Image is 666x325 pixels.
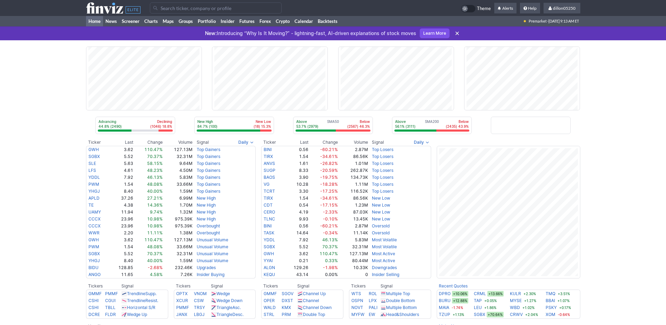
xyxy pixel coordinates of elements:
span: 27.21% [147,195,163,201]
td: 3.62 [109,236,134,243]
td: 0.56 [284,146,309,153]
input: Search [150,2,282,14]
td: 1.61 [284,160,309,167]
td: 127.13M [163,236,193,243]
a: Top Losers [372,175,393,180]
td: 23.96 [109,216,134,223]
a: Channel Up [303,291,326,296]
a: SUGP [264,168,275,173]
a: SGBX [88,154,100,159]
p: New Low [254,119,271,124]
a: Top Gainers [197,147,220,152]
p: Below [446,119,469,124]
a: STRL [264,312,274,317]
a: TRSY [194,305,205,310]
a: YDDL [88,175,100,180]
a: Most Active [372,251,395,256]
td: 1.38M [163,230,193,236]
a: Most Volatile [372,244,397,249]
a: Unusual Volume [197,244,228,249]
a: Channel Down [303,305,332,310]
a: Theme [461,5,491,12]
a: Portfolio [195,16,218,26]
a: News [103,16,119,26]
a: CRML [474,290,486,297]
td: 5.63 [109,160,134,167]
a: SGBX [88,251,100,256]
td: 7.92 [109,174,134,181]
a: dillon05250 [544,3,580,14]
a: GMMF [264,291,277,296]
a: KULR [510,290,521,297]
td: 5.52 [109,153,134,160]
a: MYSE [510,297,522,304]
a: Multiple Top [386,291,410,296]
a: Upgrades [197,265,216,270]
a: Top Losers [372,168,393,173]
a: EW [369,312,375,317]
a: CGUI [105,298,116,303]
a: Top Losers [372,154,393,159]
a: TriangleDesc. [216,312,244,317]
th: Last [284,139,309,146]
td: 1.54 [109,181,134,188]
td: 2.20 [109,230,134,236]
span: 10.98% [147,216,163,222]
a: New High [197,202,216,208]
span: Desc. [232,312,244,317]
span: Trendline [127,298,145,303]
a: KEQU [264,272,275,277]
a: TIRX [264,154,273,159]
span: -20.59% [320,168,338,173]
a: YYAI [264,258,273,263]
a: Recent Quotes [439,283,468,289]
td: 9.64M [163,160,193,167]
a: BIDU [88,265,99,270]
td: 8.33 [284,167,309,174]
a: SGBX [264,244,275,249]
a: UAMY [88,209,101,215]
a: LEU [474,304,482,311]
a: YDDL [264,237,275,242]
a: Oversold [372,223,390,228]
p: Above [395,119,416,124]
a: New Low [372,216,390,222]
span: 70.37% [147,154,163,159]
span: [DATE] 9:13 AM ET [548,16,579,26]
a: OSPN [351,298,363,303]
span: 9.74% [150,209,163,215]
span: -17.25% [320,189,338,194]
a: Top Gainers [197,182,220,187]
td: 37.26 [109,195,134,202]
a: WTS [351,291,361,296]
a: CCCX [88,216,101,222]
a: Top Gainers [197,189,220,194]
a: OPER [264,298,275,303]
a: BINI [264,147,272,152]
p: New High [197,119,217,124]
th: Last [109,139,134,146]
span: Daily [238,139,248,146]
td: 1.11M [338,181,368,188]
span: dillon05250 [553,6,575,11]
td: 13.45K [338,216,368,223]
td: 127.13M [338,250,368,257]
a: Top Gainers [197,175,220,180]
th: Ticker [261,139,284,146]
a: Horizontal S/R [127,305,155,310]
th: Change [134,139,163,146]
a: TrendlineSupp. [127,291,156,296]
span: 48.08% [147,182,163,187]
a: Insider Buying [197,272,224,277]
th: Volume [338,139,368,146]
td: 86.56K [338,153,368,160]
a: PSKY [546,304,557,311]
td: 3.90 [284,174,309,181]
a: NOVT [351,305,363,310]
a: PWM [88,182,99,187]
td: 86.56K [338,195,368,202]
span: Signal [372,140,384,145]
a: ROL [369,291,377,296]
p: 44.8% (2490) [99,124,122,129]
a: BURU [439,297,451,304]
